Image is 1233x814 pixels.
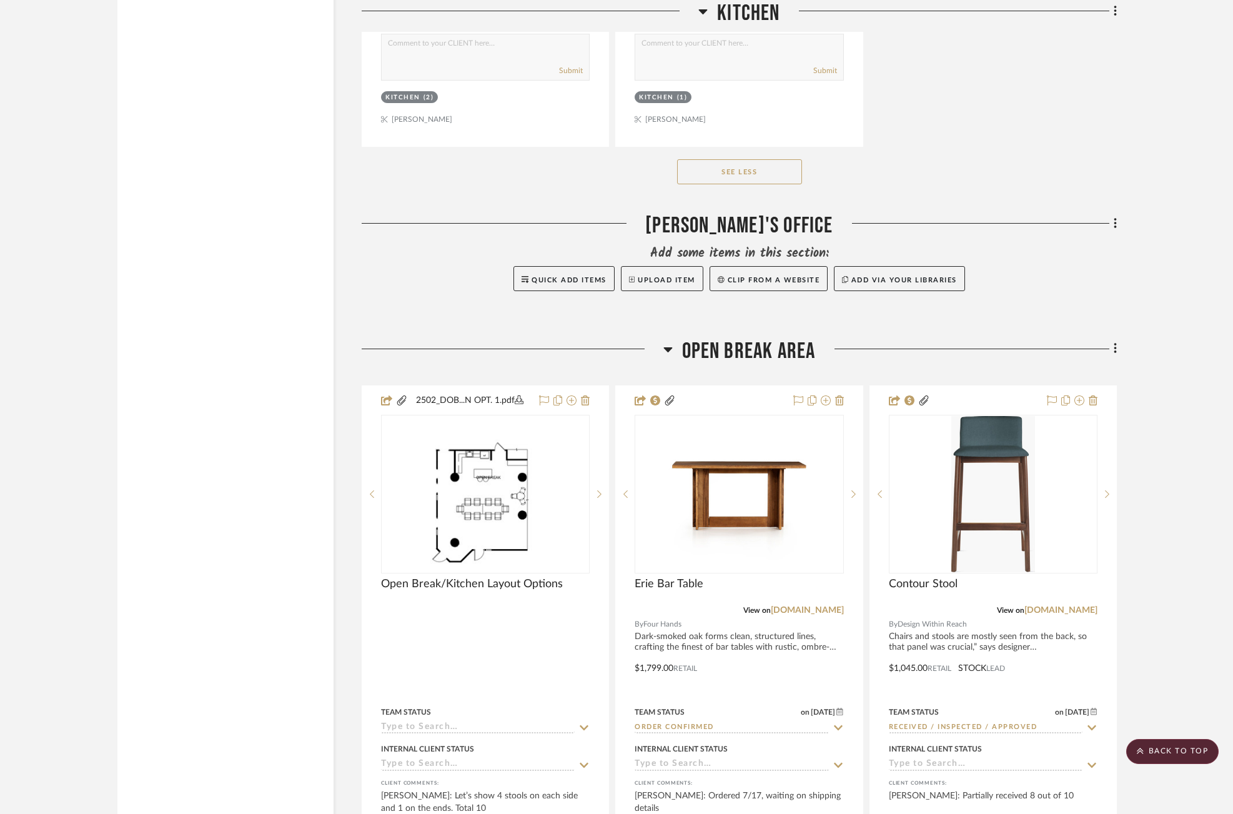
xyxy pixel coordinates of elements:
span: By [635,618,643,630]
button: Submit [559,65,583,76]
span: [DATE] [1064,708,1091,717]
a: [DOMAIN_NAME] [1024,606,1097,615]
div: Team Status [381,707,431,718]
input: Type to Search… [381,759,575,771]
span: Erie Bar Table [635,577,703,591]
button: Clip from a website [710,266,828,291]
span: Design Within Reach [898,618,967,630]
div: Kitchen [639,93,674,102]
button: Add via your libraries [834,266,965,291]
span: on [801,708,810,716]
span: [DATE] [810,708,836,717]
input: Type to Search… [381,722,575,734]
div: Team Status [635,707,685,718]
div: Add some items in this section: [362,245,1117,262]
input: Type to Search… [635,759,828,771]
img: Open Break/Kitchen Layout Options [384,416,587,572]
div: Internal Client Status [889,743,982,755]
span: on [1055,708,1064,716]
div: (2) [423,93,434,102]
img: Contour Stool [951,416,1035,572]
span: Four Hands [643,618,681,630]
input: Type to Search… [889,759,1082,771]
button: Upload Item [621,266,703,291]
button: See Less [677,159,802,184]
div: Team Status [889,707,939,718]
span: View on [997,607,1024,614]
input: Type to Search… [635,722,828,734]
div: (1) [677,93,688,102]
span: Open Break Area [682,338,816,365]
button: Quick Add Items [513,266,615,291]
div: Internal Client Status [635,743,728,755]
span: Contour Stool [889,577,958,591]
scroll-to-top-button: BACK TO TOP [1126,739,1219,764]
div: Kitchen [385,93,420,102]
input: Type to Search… [889,722,1082,734]
span: Open Break/Kitchen Layout Options [381,577,563,591]
img: Erie Bar Table [661,416,817,572]
a: [DOMAIN_NAME] [771,606,844,615]
button: Submit [813,65,837,76]
button: 2502_DOB...N OPT. 1.pdf [408,394,532,409]
span: By [889,618,898,630]
div: Internal Client Status [381,743,474,755]
span: View on [743,607,771,614]
span: Quick Add Items [532,277,607,284]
